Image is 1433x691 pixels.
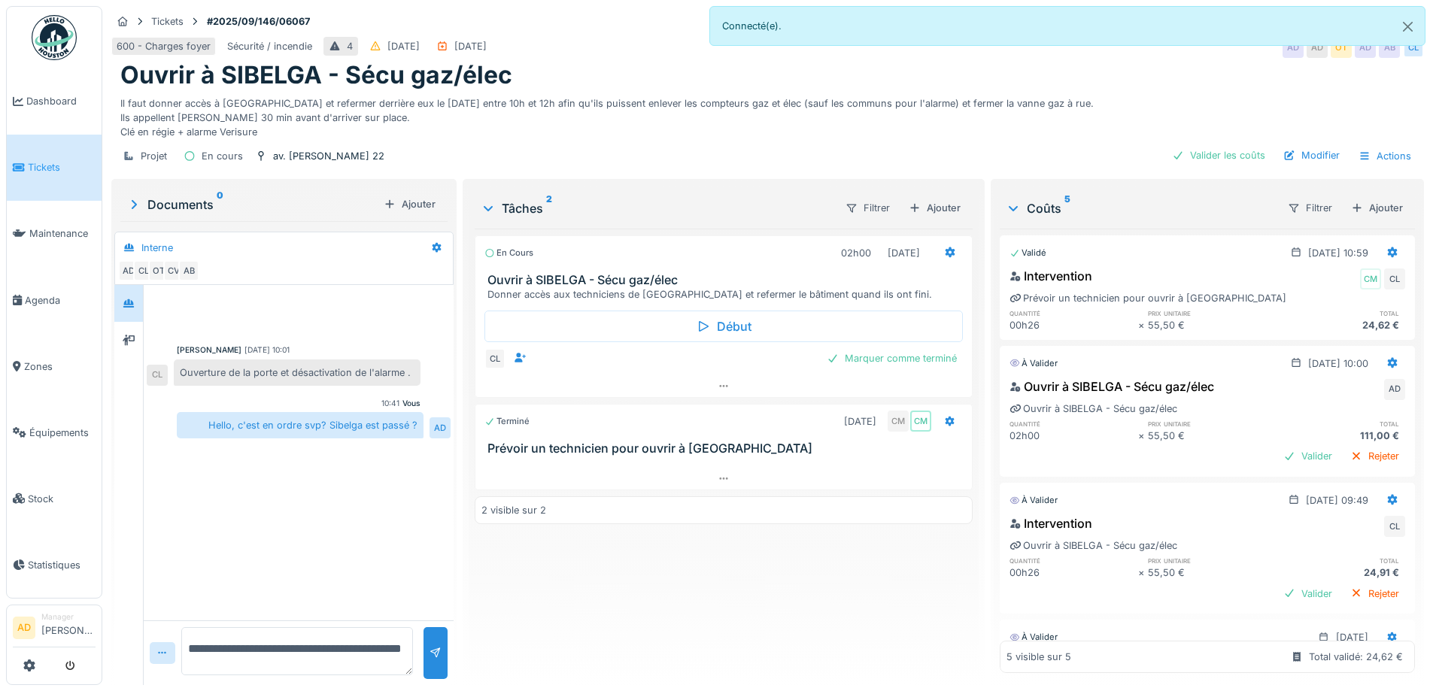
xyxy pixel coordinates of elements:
div: CM [1360,268,1381,289]
div: Coûts [1006,199,1275,217]
div: CM [910,411,931,432]
div: 4 [347,39,353,53]
div: AB [1379,37,1400,58]
div: × [1138,429,1148,443]
div: Hello, c'est en ordre svp? Sibelga est passé ? [177,412,424,438]
button: Close [1391,7,1425,47]
div: Donner accès aux techniciens de [GEOGRAPHIC_DATA] et refermer le bâtiment quand ils ont fini. [487,287,965,302]
div: 24,62 € [1277,318,1405,332]
div: AD [430,417,451,438]
span: Statistiques [28,558,96,572]
div: Il faut donner accès à [GEOGRAPHIC_DATA] et refermer derrière eux le [DATE] entre 10h et 12h afin... [120,90,1415,140]
div: CM [888,411,909,432]
div: [PERSON_NAME] [177,344,241,356]
div: [DATE] [1336,630,1368,644]
div: Total validé: 24,62 € [1309,650,1403,664]
div: 55,50 € [1148,318,1277,332]
div: 111,00 € [1277,429,1405,443]
div: Manager [41,611,96,623]
div: Rejeter [1344,446,1405,466]
a: Dashboard [7,68,102,135]
div: CL [1384,268,1405,289]
h6: prix unitaire [1148,556,1277,565]
h1: Ouvrir à SIBELGA - Sécu gaz/élec [120,61,512,89]
div: Documents [126,195,378,214]
span: Dashboard [26,94,96,108]
div: Intervention [1009,514,1092,532]
div: Ouvrir à SIBELGA - Sécu gaz/élec [1009,377,1214,396]
a: Statistiques [7,532,102,598]
div: CL [133,260,154,281]
h3: Prévoir un technicien pour ouvrir à [GEOGRAPHIC_DATA] [487,441,965,456]
div: [DATE] 10:59 [1308,246,1368,260]
div: av. [PERSON_NAME] 22 [273,149,384,163]
div: 10:41 [381,398,399,409]
div: En cours [484,247,533,259]
div: [DATE] [454,39,487,53]
a: Maintenance [7,201,102,267]
div: Projet [141,149,167,163]
img: Badge_color-CXgf-gQk.svg [32,15,77,60]
div: [DATE] 10:00 [1308,356,1368,371]
div: En cours [202,149,243,163]
div: Modifier [1277,145,1346,165]
div: × [1138,565,1148,580]
div: Valider les coûts [1166,145,1271,165]
li: AD [13,617,35,639]
div: AD [1355,37,1376,58]
span: Maintenance [29,226,96,241]
h3: Ouvrir à SIBELGA - Sécu gaz/élec [487,273,965,287]
h6: quantité [1009,556,1138,565]
div: Marquer comme terminé [821,348,963,368]
div: Sécurité / incendie [227,39,312,53]
div: 55,50 € [1148,429,1277,443]
h6: prix unitaire [1148,308,1277,318]
div: AD [118,260,139,281]
a: Stock [7,465,102,532]
div: Intervention [1009,267,1092,285]
sup: 2 [546,199,552,217]
div: OT [1331,37,1352,58]
div: [DATE] [844,414,876,429]
div: 02h00 [1009,429,1138,443]
a: Équipements [7,399,102,465]
div: [DATE] 09:49 [1306,493,1368,508]
div: Connecté(e). [709,6,1426,46]
h6: quantité [1009,419,1138,429]
div: AD [1384,379,1405,400]
div: [DATE] 10:01 [244,344,290,356]
h6: total [1277,419,1405,429]
span: Stock [28,492,96,506]
div: 02h00 [841,246,871,260]
div: 55,50 € [1148,565,1277,580]
h6: quantité [1009,308,1138,318]
div: [DATE] [888,246,920,260]
sup: 0 [217,195,223,214]
span: Zones [24,359,96,374]
div: Valider [1277,446,1338,466]
div: À valider [1009,357,1058,370]
div: Tâches [481,199,832,217]
div: AD [1283,37,1304,58]
div: CL [484,348,505,369]
div: Vous [402,398,420,409]
div: À valider [1009,631,1058,644]
a: AD Manager[PERSON_NAME] [13,611,96,647]
h6: total [1277,308,1405,318]
div: Ouvrir à SIBELGA - Sécu gaz/élec [1009,538,1177,553]
div: Ajouter [903,198,967,218]
div: Filtrer [1281,197,1339,219]
div: Ouverture de la porte et désactivation de l'alarme . [174,359,420,386]
div: AD [1307,37,1328,58]
span: Tickets [28,160,96,174]
h6: prix unitaire [1148,419,1277,429]
div: Filtrer [839,197,897,219]
sup: 5 [1064,199,1070,217]
div: CV [163,260,184,281]
div: 00h26 [1009,318,1138,332]
li: [PERSON_NAME] [41,611,96,644]
div: [DATE] [387,39,420,53]
div: Début [484,311,962,342]
div: 5 visible sur 5 [1006,650,1071,664]
div: 24,91 € [1277,565,1405,580]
